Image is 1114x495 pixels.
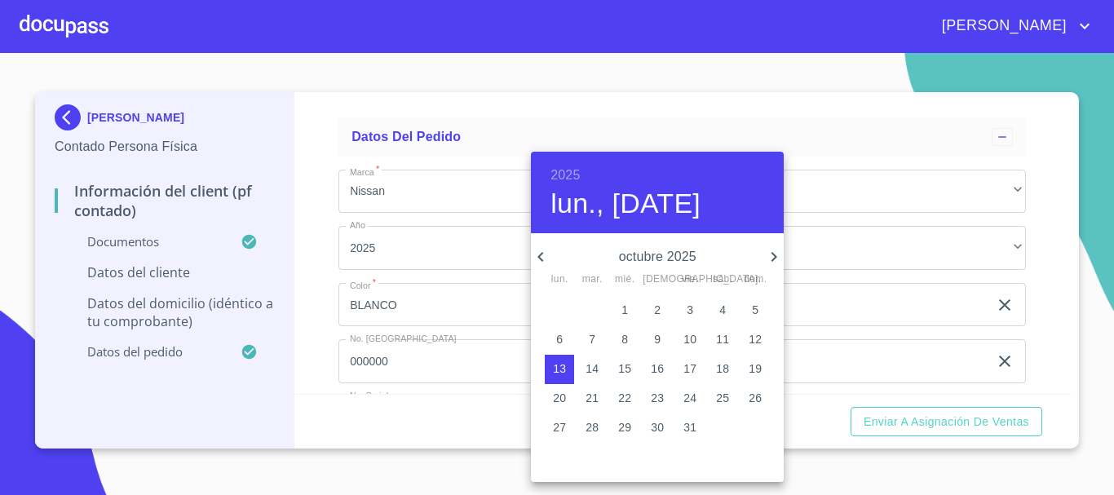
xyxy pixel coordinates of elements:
[586,360,599,377] p: 14
[643,272,672,288] span: [DEMOGRAPHIC_DATA].
[610,296,639,325] button: 1
[545,413,574,443] button: 27
[545,355,574,384] button: 13
[553,390,566,406] p: 20
[716,390,729,406] p: 25
[643,355,672,384] button: 16
[610,384,639,413] button: 22
[577,355,607,384] button: 14
[752,302,758,318] p: 5
[643,413,672,443] button: 30
[675,296,705,325] button: 3
[553,360,566,377] p: 13
[618,419,631,435] p: 29
[577,384,607,413] button: 21
[643,296,672,325] button: 2
[654,302,661,318] p: 2
[687,302,693,318] p: 3
[610,325,639,355] button: 8
[708,325,737,355] button: 11
[550,164,580,187] button: 2025
[651,390,664,406] p: 23
[577,272,607,288] span: mar.
[708,355,737,384] button: 18
[749,331,762,347] p: 12
[749,390,762,406] p: 26
[577,413,607,443] button: 28
[618,360,631,377] p: 15
[545,272,574,288] span: lun.
[708,384,737,413] button: 25
[610,355,639,384] button: 15
[740,355,770,384] button: 19
[545,325,574,355] button: 6
[556,331,563,347] p: 6
[618,390,631,406] p: 22
[675,272,705,288] span: vie.
[675,413,705,443] button: 31
[654,331,661,347] p: 9
[577,325,607,355] button: 7
[643,384,672,413] button: 23
[586,390,599,406] p: 21
[550,247,764,267] p: octubre 2025
[749,360,762,377] p: 19
[740,296,770,325] button: 5
[651,360,664,377] p: 16
[586,419,599,435] p: 28
[675,325,705,355] button: 10
[716,360,729,377] p: 18
[610,272,639,288] span: mié.
[553,419,566,435] p: 27
[716,331,729,347] p: 11
[651,419,664,435] p: 30
[740,384,770,413] button: 26
[643,325,672,355] button: 9
[740,325,770,355] button: 12
[683,331,696,347] p: 10
[683,360,696,377] p: 17
[545,384,574,413] button: 20
[683,390,696,406] p: 24
[719,302,726,318] p: 4
[683,419,696,435] p: 31
[740,272,770,288] span: dom.
[621,331,628,347] p: 8
[675,355,705,384] button: 17
[708,296,737,325] button: 4
[610,413,639,443] button: 29
[589,331,595,347] p: 7
[708,272,737,288] span: sáb.
[675,384,705,413] button: 24
[621,302,628,318] p: 1
[550,187,701,221] button: lun., [DATE]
